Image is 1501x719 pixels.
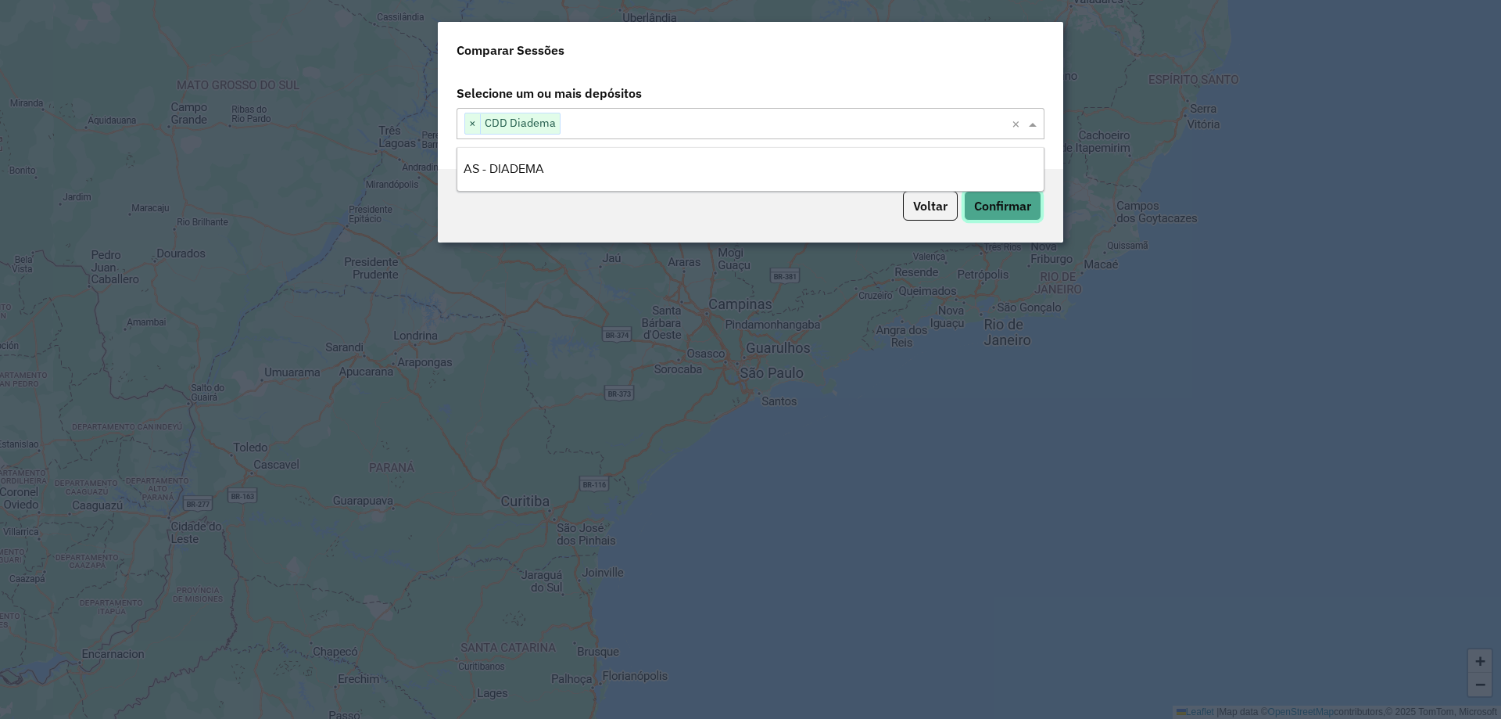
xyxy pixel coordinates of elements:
ng-dropdown-panel: Options list [457,147,1044,192]
span: Clear all [1012,114,1025,133]
label: Selecione um ou mais depósitos [447,78,1054,108]
h4: Comparar Sessões [457,41,564,59]
span: × [465,114,481,133]
button: Voltar [903,191,958,221]
button: Confirmar [964,191,1041,221]
span: CDD Diadema [481,113,560,132]
span: AS - DIADEMA [464,162,544,175]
